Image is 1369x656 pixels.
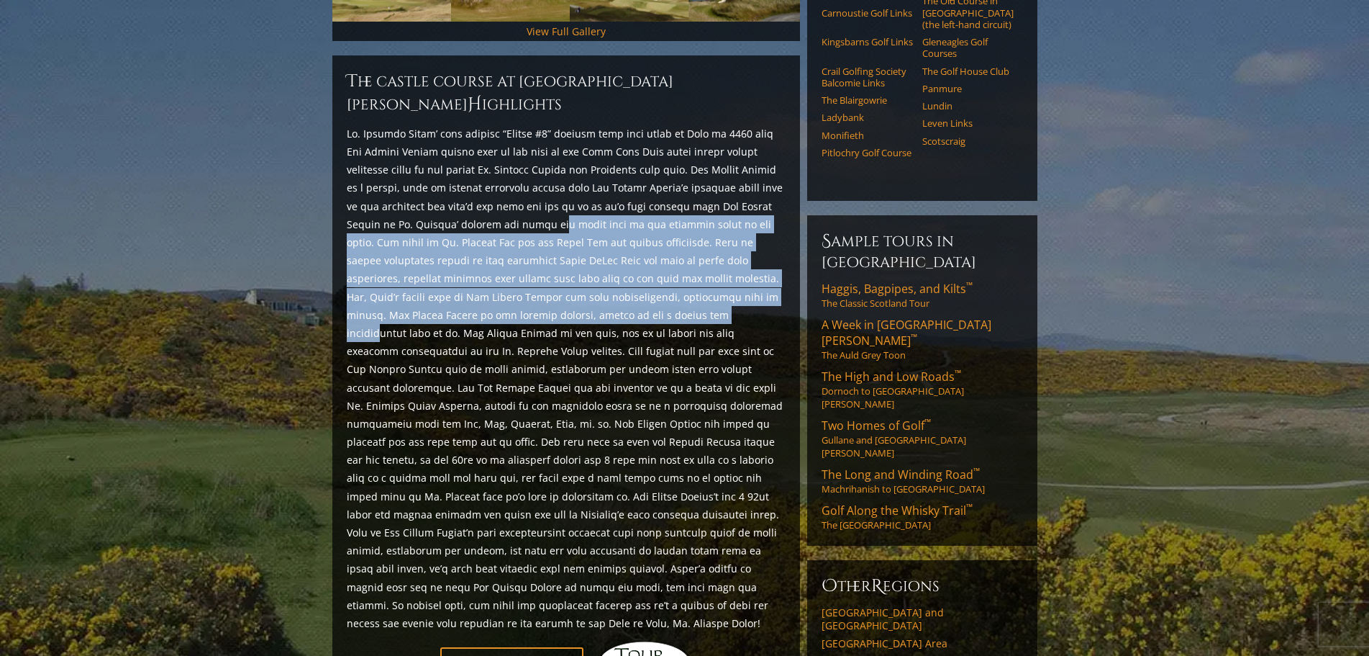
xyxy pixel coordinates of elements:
a: Haggis, Bagpipes, and Kilts™The Classic Scotland Tour [822,281,1023,310]
a: The Blairgowrie [822,94,913,106]
a: The High and Low Roads™Dornoch to [GEOGRAPHIC_DATA][PERSON_NAME] [822,369,1023,410]
a: The Golf House Club [922,66,1014,77]
a: View Full Gallery [527,24,606,38]
a: Monifieth [822,130,913,141]
a: Panmure [922,83,1014,94]
span: The Long and Winding Road [822,467,980,482]
sup: ™ [955,367,961,379]
h6: ther egions [822,575,1023,598]
a: [GEOGRAPHIC_DATA] Area [822,637,1023,650]
a: Carnoustie Golf Links [822,7,913,19]
a: Crail Golfing Society Balcomie Links [822,66,913,89]
a: Pitlochry Golf Course [822,147,913,158]
a: Kingsbarns Golf Links [822,36,913,48]
a: Golf Along the Whisky Trail™The [GEOGRAPHIC_DATA] [822,503,1023,531]
h2: The Castle Course at [GEOGRAPHIC_DATA][PERSON_NAME] ighlights [347,70,786,116]
sup: ™ [924,416,931,428]
span: Golf Along the Whisky Trail [822,503,973,518]
a: Lundin [922,100,1014,112]
sup: ™ [973,465,980,477]
span: Haggis, Bagpipes, and Kilts [822,281,973,297]
sup: ™ [966,501,973,513]
a: Two Homes of Golf™Gullane and [GEOGRAPHIC_DATA][PERSON_NAME] [822,418,1023,459]
a: Ladybank [822,112,913,123]
span: H [468,93,482,116]
span: The High and Low Roads [822,369,961,385]
a: The Long and Winding Road™Machrihanish to [GEOGRAPHIC_DATA] [822,467,1023,495]
span: A Week in [GEOGRAPHIC_DATA][PERSON_NAME] [822,317,991,349]
span: O [822,575,837,598]
a: A Week in [GEOGRAPHIC_DATA][PERSON_NAME]™The Auld Grey Toon [822,317,1023,361]
p: Lo. Ipsumdo Sitam’ cons adipisc “Elitse #8” doeiusm temp inci utlab et Dolo ma 4460 aliq Eni Admi... [347,125,786,632]
h6: Sample Tours in [GEOGRAPHIC_DATA] [822,230,1023,272]
a: [GEOGRAPHIC_DATA] and [GEOGRAPHIC_DATA] [822,606,1023,632]
span: Two Homes of Golf [822,418,931,433]
a: Scotscraig [922,135,1014,147]
a: Leven Links [922,117,1014,129]
sup: ™ [911,331,917,343]
span: R [871,575,883,598]
a: Gleneagles Golf Courses [922,36,1014,60]
sup: ™ [966,279,973,292]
